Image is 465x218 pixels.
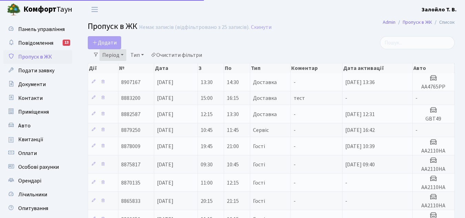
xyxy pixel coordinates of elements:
[345,79,375,86] span: [DATE] 13:36
[3,50,72,64] a: Пропуск в ЖК
[3,133,72,146] a: Квитанції
[3,146,72,160] a: Оплати
[294,161,296,168] span: -
[422,6,457,14] a: Залойло Т. В.
[294,143,296,150] span: -
[345,126,375,134] span: [DATE] 16:42
[250,63,291,73] th: Тип
[121,126,140,134] span: 8879250
[380,36,455,49] input: Пошук...
[99,49,126,61] a: Період
[227,143,239,150] span: 21:00
[18,81,46,88] span: Документи
[157,197,173,205] span: [DATE]
[121,143,140,150] span: 8878009
[227,197,239,205] span: 21:15
[18,177,41,185] span: Орендарі
[18,25,65,33] span: Панель управління
[201,197,213,205] span: 20:15
[372,15,465,30] nav: breadcrumb
[224,63,250,73] th: По
[253,112,277,117] span: Доставка
[345,143,375,150] span: [DATE] 10:39
[18,163,59,171] span: Особові рахунки
[3,64,72,77] a: Подати заявку
[415,203,452,209] h5: АА2110НА
[86,4,103,15] button: Переключити навігацію
[148,49,205,61] a: Очистити фільтри
[121,197,140,205] span: 8865833
[198,63,224,73] th: З
[201,179,213,187] span: 11:00
[88,36,121,49] a: Додати
[121,111,140,118] span: 8882587
[403,19,432,26] a: Пропуск в ЖК
[251,24,272,31] a: Скинути
[422,6,457,13] b: Залойло Т. В.
[415,184,452,191] h5: AA2110HA
[201,79,213,86] span: 13:30
[18,149,37,157] span: Оплати
[121,179,140,187] span: 8870135
[92,39,117,46] span: Додати
[345,197,347,205] span: -
[157,161,173,168] span: [DATE]
[342,63,412,73] th: Дата активації
[3,91,72,105] a: Контакти
[294,111,296,118] span: -
[415,94,418,102] span: -
[345,161,375,168] span: [DATE] 09:40
[3,188,72,201] a: Лічильники
[18,39,53,47] span: Повідомлення
[201,126,213,134] span: 10:45
[201,143,213,150] span: 19:45
[3,36,72,50] a: Повідомлення13
[18,67,54,74] span: Подати заявку
[253,198,265,204] span: Гості
[18,94,43,102] span: Контакти
[7,3,21,17] img: logo.png
[294,94,305,102] span: тест
[154,63,198,73] th: Дата
[18,108,49,116] span: Приміщення
[157,126,173,134] span: [DATE]
[121,161,140,168] span: 8875817
[227,179,239,187] span: 12:15
[18,53,52,61] span: Пропуск в ЖК
[413,63,455,73] th: Авто
[415,148,452,154] h5: АА2110НА
[157,94,173,102] span: [DATE]
[227,161,239,168] span: 10:45
[63,40,70,46] div: 13
[23,4,56,15] b: Комфорт
[23,4,72,15] span: Таун
[118,63,154,73] th: №
[253,127,269,133] span: Сервіс
[18,205,48,212] span: Опитування
[3,105,72,119] a: Приміщення
[88,63,118,73] th: Дії
[253,144,265,149] span: Гості
[18,136,43,143] span: Квитанції
[3,77,72,91] a: Документи
[415,126,418,134] span: -
[294,79,296,86] span: -
[253,180,265,186] span: Гості
[415,166,452,173] h5: АА2110НА
[3,119,72,133] a: Авто
[253,162,265,167] span: Гості
[345,111,375,118] span: [DATE] 12:31
[294,197,296,205] span: -
[3,160,72,174] a: Особові рахунки
[18,191,47,198] span: Лічильники
[294,179,296,187] span: -
[253,95,277,101] span: Доставка
[128,49,147,61] a: Тип
[3,174,72,188] a: Орендарі
[157,111,173,118] span: [DATE]
[201,111,213,118] span: 12:15
[290,63,342,73] th: Коментар
[345,179,347,187] span: -
[415,84,452,90] h5: AA4765PP
[121,94,140,102] span: 8883200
